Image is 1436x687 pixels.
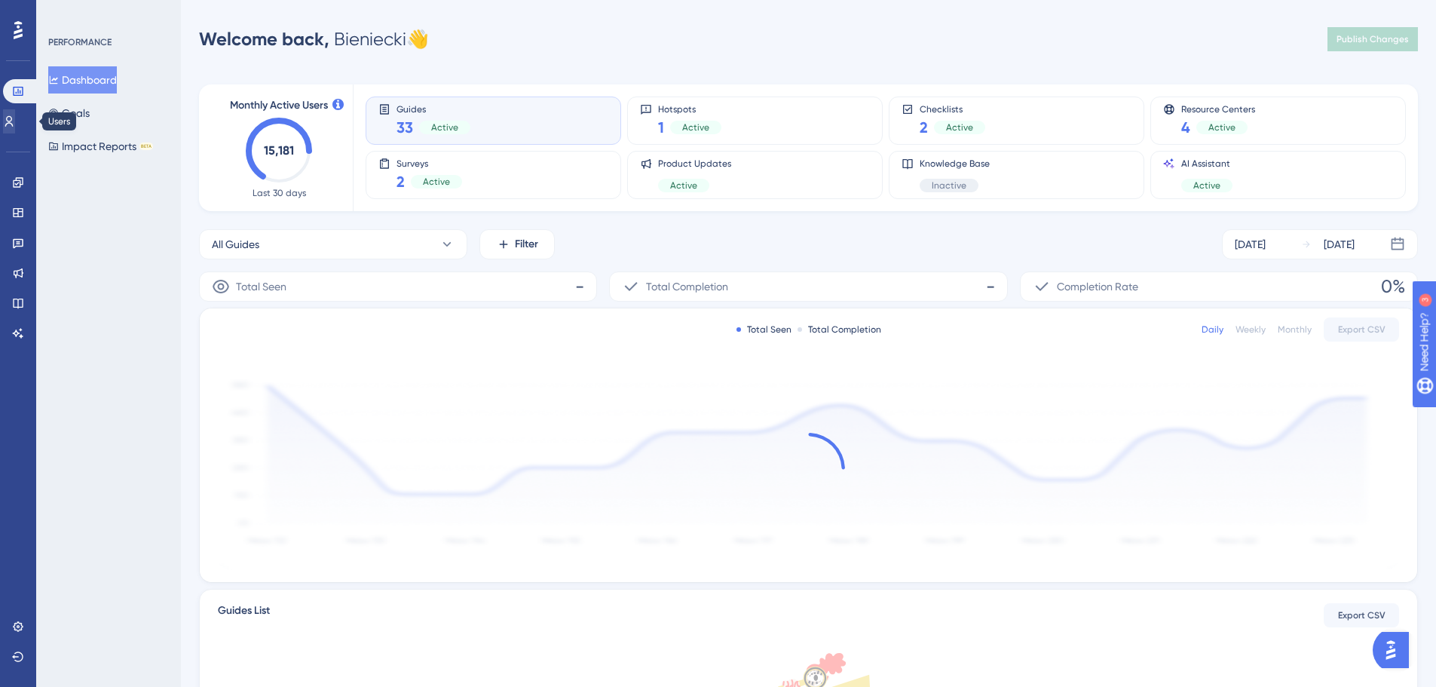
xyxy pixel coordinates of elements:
[423,176,450,188] span: Active
[1324,235,1355,253] div: [DATE]
[105,8,109,20] div: 3
[1193,179,1220,192] span: Active
[35,4,94,22] span: Need Help?
[682,121,709,133] span: Active
[48,66,117,94] button: Dashboard
[646,278,728,296] span: Total Completion
[212,235,259,253] span: All Guides
[1338,609,1385,621] span: Export CSV
[736,324,791,336] div: Total Seen
[1336,33,1409,45] span: Publish Changes
[1324,317,1399,342] button: Export CSV
[431,121,458,133] span: Active
[1057,278,1138,296] span: Completion Rate
[932,179,966,192] span: Inactive
[230,97,328,115] span: Monthly Active Users
[920,103,985,114] span: Checklists
[139,143,153,150] div: BETA
[1202,324,1223,336] div: Daily
[48,133,153,160] button: Impact ReportsBETA
[1181,117,1190,138] span: 4
[946,121,973,133] span: Active
[1181,158,1232,170] span: AI Assistant
[264,143,294,158] text: 15,181
[199,27,429,51] div: Bieniecki 👋
[397,103,470,114] span: Guides
[658,103,721,114] span: Hotspots
[1235,324,1266,336] div: Weekly
[1181,103,1255,114] span: Resource Centers
[48,36,112,48] div: PERFORMANCE
[1373,627,1418,673] iframe: UserGuiding AI Assistant Launcher
[253,187,306,199] span: Last 30 days
[1208,121,1235,133] span: Active
[1235,235,1266,253] div: [DATE]
[515,235,538,253] span: Filter
[920,158,990,170] span: Knowledge Base
[199,28,329,50] span: Welcome back,
[48,100,90,127] button: Goals
[575,274,584,299] span: -
[798,324,881,336] div: Total Completion
[1324,603,1399,627] button: Export CSV
[986,274,995,299] span: -
[236,278,286,296] span: Total Seen
[1338,324,1385,336] span: Export CSV
[1327,27,1418,51] button: Publish Changes
[218,602,270,629] span: Guides List
[397,171,405,192] span: 2
[658,117,664,138] span: 1
[670,179,697,192] span: Active
[920,117,928,138] span: 2
[397,158,462,168] span: Surveys
[397,117,413,138] span: 33
[1381,274,1405,299] span: 0%
[1278,324,1312,336] div: Monthly
[658,158,731,170] span: Product Updates
[199,229,467,259] button: All Guides
[479,229,555,259] button: Filter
